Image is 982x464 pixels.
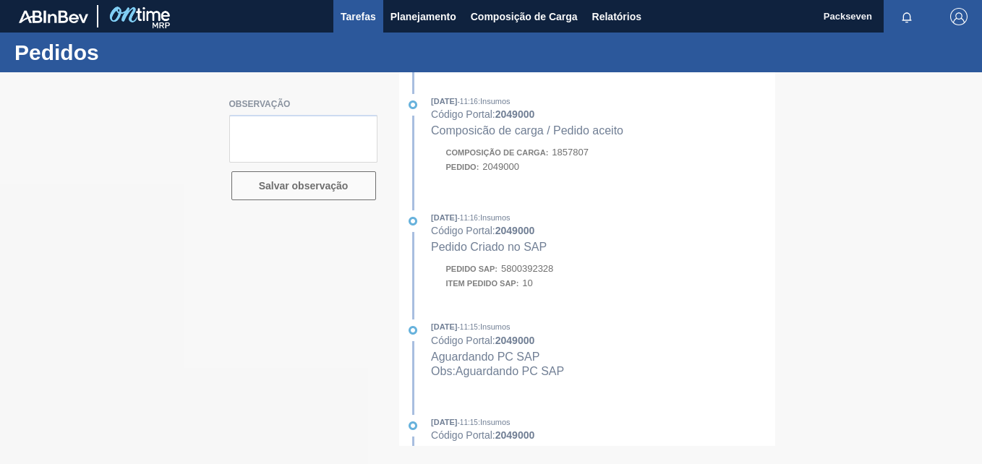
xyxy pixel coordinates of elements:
span: Planejamento [390,8,456,25]
h1: Pedidos [14,44,271,61]
img: Logout [950,8,968,25]
button: Notificações [884,7,930,27]
span: Relatórios [592,8,641,25]
img: TNhmsLtSVTkK8tSr43FrP2fwEKptu5GPRR3wAAAABJRU5ErkJggg== [19,10,88,23]
span: Tarefas [341,8,376,25]
span: Composição de Carga [471,8,578,25]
